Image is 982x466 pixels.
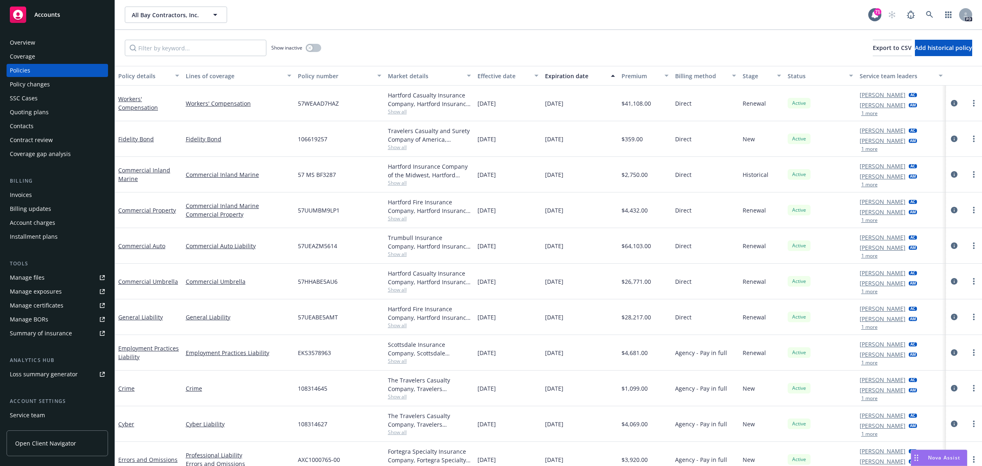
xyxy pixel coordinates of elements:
[10,285,62,298] div: Manage exposures
[860,304,905,313] a: [PERSON_NAME]
[388,127,471,144] div: Travelers Casualty and Surety Company of America, Travelers Insurance
[860,314,905,323] a: [PERSON_NAME]
[10,106,49,119] div: Quoting plans
[388,215,471,222] span: Show all
[115,66,182,86] button: Policy details
[622,384,648,393] span: $1,099.00
[743,99,766,108] span: Renewal
[186,72,282,80] div: Lines of coverage
[861,147,878,152] button: 1 more
[949,312,959,322] a: circleInformation
[10,216,55,229] div: Account charges
[860,376,905,384] a: [PERSON_NAME]
[618,66,672,86] button: Premium
[622,72,660,80] div: Premium
[7,356,108,364] div: Analytics hub
[675,170,691,179] span: Direct
[298,384,327,393] span: 108314645
[15,439,76,448] span: Open Client Navigator
[10,299,63,312] div: Manage certificates
[949,419,959,429] a: circleInformation
[477,348,496,357] span: [DATE]
[388,340,471,357] div: Scottsdale Insurance Company, Scottsdale Insurance Company (Nationwide), CRC Group
[791,135,807,143] span: Active
[861,218,878,223] button: 1 more
[791,206,807,214] span: Active
[743,384,755,393] span: New
[7,216,108,229] a: Account charges
[860,197,905,206] a: [PERSON_NAME]
[860,101,905,109] a: [PERSON_NAME]
[7,260,108,268] div: Tools
[860,279,905,287] a: [PERSON_NAME]
[7,313,108,326] a: Manage BORs
[791,278,807,285] span: Active
[860,136,905,145] a: [PERSON_NAME]
[860,447,905,455] a: [PERSON_NAME]
[7,147,108,161] a: Coverage gap analysis
[675,242,691,250] span: Direct
[34,11,60,18] span: Accounts
[388,376,471,393] div: The Travelers Casualty Company, Travelers Insurance
[118,72,170,80] div: Policy details
[860,269,905,277] a: [PERSON_NAME]
[118,456,178,464] a: Errors and Omissions
[388,233,471,251] div: Trumbull Insurance Company, Hartford Insurance Group
[388,286,471,293] span: Show all
[388,322,471,329] span: Show all
[298,420,327,428] span: 108314627
[622,242,651,250] span: $64,103.00
[10,50,35,63] div: Coverage
[298,242,337,250] span: 57UEAZM5614
[125,7,227,23] button: All Bay Contractors, Inc.
[388,429,471,436] span: Show all
[969,276,979,286] a: more
[10,202,51,215] div: Billing updates
[298,277,338,286] span: 57HHABE5AU6
[969,383,979,393] a: more
[7,271,108,284] a: Manage files
[118,95,158,111] a: Workers' Compensation
[125,40,266,56] input: Filter by keyword...
[298,170,336,179] span: 57 MS BF3287
[969,98,979,108] a: more
[7,92,108,105] a: SSC Cases
[860,243,905,252] a: [PERSON_NAME]
[388,357,471,364] span: Show all
[743,170,768,179] span: Historical
[7,327,108,340] a: Summary of insurance
[860,340,905,348] a: [PERSON_NAME]
[860,350,905,359] a: [PERSON_NAME]
[915,40,972,56] button: Add historical policy
[791,313,807,321] span: Active
[118,242,165,250] a: Commercial Auto
[10,188,32,201] div: Invoices
[545,206,563,215] span: [DATE]
[675,72,727,80] div: Billing method
[7,3,108,26] a: Accounts
[545,313,563,321] span: [DATE]
[10,133,53,147] div: Contract review
[675,348,727,357] span: Agency - Pay in full
[186,170,291,179] a: Commercial Inland Marine
[388,251,471,258] span: Show all
[7,285,108,298] a: Manage exposures
[788,72,844,80] div: Status
[861,289,878,294] button: 1 more
[7,78,108,91] a: Policy changes
[10,313,48,326] div: Manage BORs
[743,72,772,80] div: Stage
[743,420,755,428] span: New
[675,384,727,393] span: Agency - Pay in full
[969,419,979,429] a: more
[477,455,496,464] span: [DATE]
[186,348,291,357] a: Employment Practices Liability
[949,383,959,393] a: circleInformation
[921,7,938,23] a: Search
[388,179,471,186] span: Show all
[186,201,291,210] a: Commercial Inland Marine
[118,278,178,285] a: Commercial Umbrella
[186,313,291,321] a: General Liability
[861,396,878,401] button: 1 more
[861,182,878,187] button: 1 more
